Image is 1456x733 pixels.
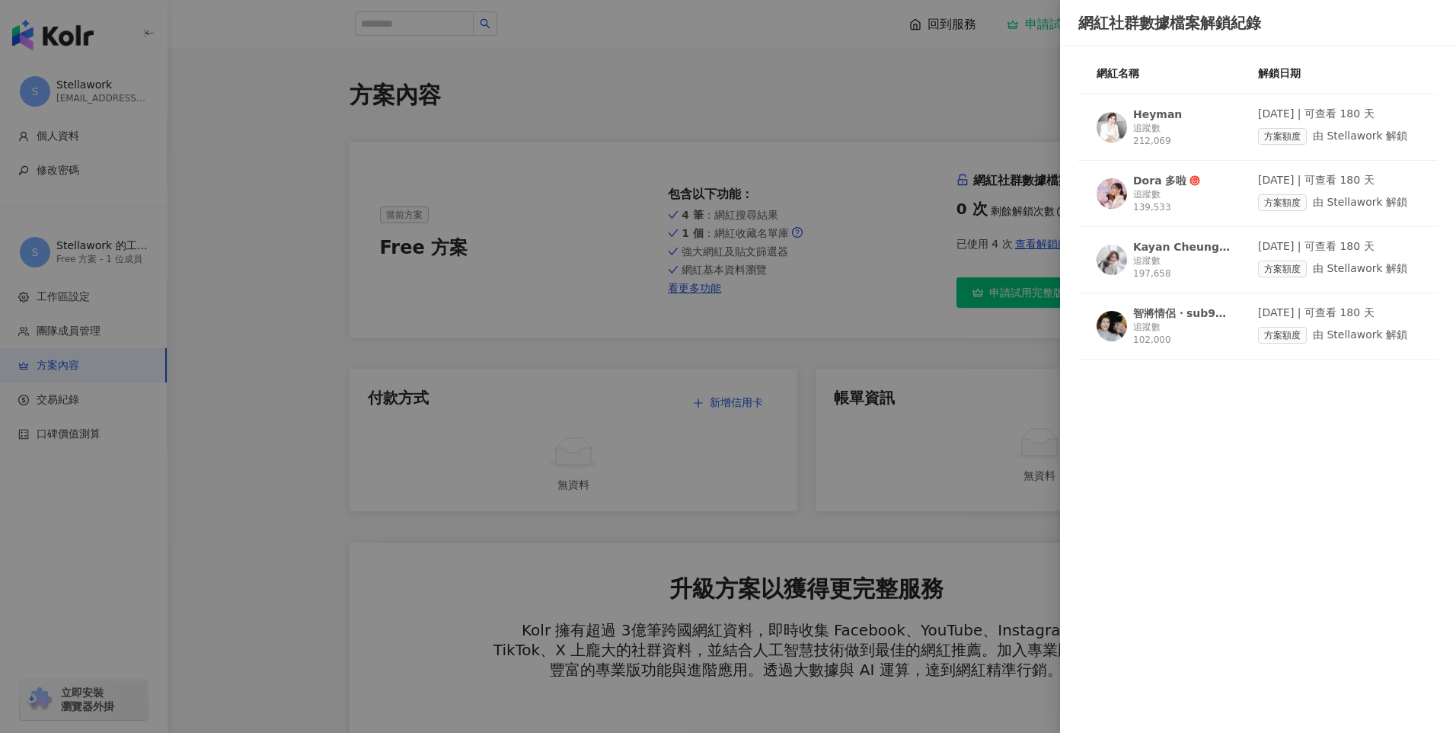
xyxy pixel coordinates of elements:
div: Dora 多啦 [1133,173,1186,188]
span: 方案額度 [1258,261,1307,277]
div: Kayan Cheung [PERSON_NAME] [1133,239,1232,254]
a: KOL Avatar智將情侶・sub9couple追蹤數 102,000[DATE] | 可查看 180 天方案額度由 Stellawork 解鎖 [1078,306,1438,360]
a: KOL AvatarHeyman追蹤數 212,069[DATE] | 可查看 180 天方案額度由 Stellawork 解鎖 [1078,107,1438,161]
div: 網紅名稱 [1097,65,1258,82]
div: 由 Stellawork 解鎖 [1258,261,1419,277]
span: 方案額度 [1258,128,1307,145]
a: KOL AvatarDora 多啦追蹤數 139,533[DATE] | 可查看 180 天方案額度由 Stellawork 解鎖 [1078,173,1438,227]
div: 由 Stellawork 解鎖 [1258,327,1419,344]
div: 追蹤數 102,000 [1133,321,1232,347]
img: KOL Avatar [1097,178,1127,209]
div: [DATE] | 可查看 180 天 [1258,306,1419,321]
span: 方案額度 [1258,194,1307,211]
div: [DATE] | 可查看 180 天 [1258,107,1419,122]
img: KOL Avatar [1097,245,1127,275]
img: KOL Avatar [1097,311,1127,341]
a: KOL AvatarKayan Cheung [PERSON_NAME]追蹤數 197,658[DATE] | 可查看 180 天方案額度由 Stellawork 解鎖 [1078,239,1438,293]
div: 網紅社群數據檔案解鎖紀錄 [1078,12,1438,34]
div: 由 Stellawork 解鎖 [1258,128,1419,145]
img: KOL Avatar [1097,112,1127,142]
div: 由 Stellawork 解鎖 [1258,194,1419,211]
span: 方案額度 [1258,327,1307,344]
div: 追蹤數 139,533 [1133,188,1232,214]
div: [DATE] | 可查看 180 天 [1258,239,1419,254]
div: 解鎖日期 [1258,65,1419,82]
div: 智將情侶・sub9couple [1133,306,1232,321]
div: Heyman [1133,107,1182,122]
div: 追蹤數 197,658 [1133,254,1232,280]
div: 追蹤數 212,069 [1133,122,1232,148]
div: [DATE] | 可查看 180 天 [1258,173,1419,188]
